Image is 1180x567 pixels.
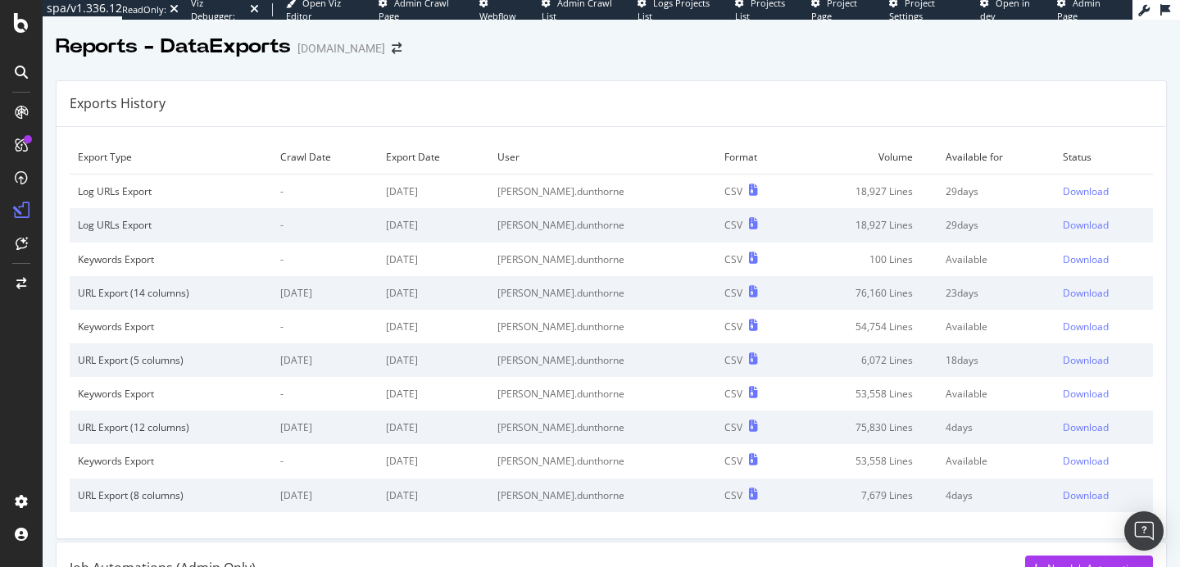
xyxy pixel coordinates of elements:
div: [DOMAIN_NAME] [297,40,385,57]
div: CSV [724,184,742,198]
div: Available [946,252,1046,266]
td: 29 days [937,175,1054,209]
td: [PERSON_NAME].dunthorne [489,175,716,209]
td: - [272,444,379,478]
a: Download [1063,252,1145,266]
div: Download [1063,320,1109,333]
td: Volume [796,140,938,175]
td: [DATE] [378,343,489,377]
div: CSV [724,218,742,232]
td: 75,830 Lines [796,411,938,444]
div: CSV [724,353,742,367]
td: - [272,310,379,343]
td: [DATE] [378,479,489,512]
div: URL Export (12 columns) [78,420,264,434]
div: Reports - DataExports [56,33,291,61]
td: [PERSON_NAME].dunthorne [489,479,716,512]
div: Available [946,387,1046,401]
td: 7,679 Lines [796,479,938,512]
div: Keywords Export [78,387,264,401]
td: [PERSON_NAME].dunthorne [489,411,716,444]
td: 4 days [937,411,1054,444]
a: Download [1063,184,1145,198]
td: [DATE] [378,208,489,242]
div: Download [1063,387,1109,401]
td: [DATE] [378,310,489,343]
a: Download [1063,218,1145,232]
td: 76,160 Lines [796,276,938,310]
div: Download [1063,218,1109,232]
td: User [489,140,716,175]
div: ReadOnly: [122,3,166,16]
div: Keywords Export [78,252,264,266]
a: Download [1063,286,1145,300]
td: [DATE] [272,276,379,310]
div: Log URLs Export [78,218,264,232]
td: 6,072 Lines [796,343,938,377]
div: Available [946,320,1046,333]
div: CSV [724,420,742,434]
td: Format [716,140,795,175]
td: [PERSON_NAME].dunthorne [489,444,716,478]
td: - [272,377,379,411]
div: CSV [724,320,742,333]
div: Log URLs Export [78,184,264,198]
a: Download [1063,387,1145,401]
a: Download [1063,454,1145,468]
div: Open Intercom Messenger [1124,511,1164,551]
td: [PERSON_NAME].dunthorne [489,208,716,242]
td: - [272,208,379,242]
td: - [272,175,379,209]
td: [DATE] [378,377,489,411]
div: URL Export (5 columns) [78,353,264,367]
div: Keywords Export [78,320,264,333]
div: URL Export (14 columns) [78,286,264,300]
div: CSV [724,488,742,502]
span: Webflow [479,10,516,22]
td: [DATE] [378,444,489,478]
td: [PERSON_NAME].dunthorne [489,276,716,310]
a: Download [1063,353,1145,367]
td: [DATE] [378,243,489,276]
td: 23 days [937,276,1054,310]
div: Keywords Export [78,454,264,468]
div: URL Export (8 columns) [78,488,264,502]
td: 18 days [937,343,1054,377]
div: Download [1063,184,1109,198]
td: [PERSON_NAME].dunthorne [489,377,716,411]
a: Download [1063,488,1145,502]
div: Download [1063,286,1109,300]
td: 53,558 Lines [796,444,938,478]
div: Download [1063,488,1109,502]
td: [PERSON_NAME].dunthorne [489,343,716,377]
td: 100 Lines [796,243,938,276]
td: 53,558 Lines [796,377,938,411]
td: Export Date [378,140,489,175]
div: CSV [724,454,742,468]
td: Crawl Date [272,140,379,175]
td: [DATE] [378,276,489,310]
td: 18,927 Lines [796,175,938,209]
td: [DATE] [378,411,489,444]
td: [DATE] [378,175,489,209]
td: - [272,243,379,276]
div: Download [1063,252,1109,266]
td: [DATE] [272,343,379,377]
div: Download [1063,454,1109,468]
td: 54,754 Lines [796,310,938,343]
a: Download [1063,420,1145,434]
td: Status [1055,140,1153,175]
td: Export Type [70,140,272,175]
td: [DATE] [272,479,379,512]
td: 4 days [937,479,1054,512]
div: Available [946,454,1046,468]
div: arrow-right-arrow-left [392,43,402,54]
td: 18,927 Lines [796,208,938,242]
td: Available for [937,140,1054,175]
td: 29 days [937,208,1054,242]
div: CSV [724,252,742,266]
div: CSV [724,286,742,300]
td: [DATE] [272,411,379,444]
div: CSV [724,387,742,401]
a: Download [1063,320,1145,333]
